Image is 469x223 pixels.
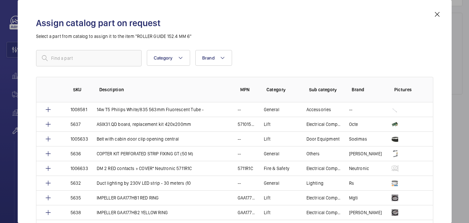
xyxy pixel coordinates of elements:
p: ASIX31.QD board, replacement kit 420x200mm [97,121,191,128]
span: Brand [202,55,215,60]
p: -- [238,106,241,113]
p: GAA177HB1 [238,195,256,201]
img: l1xb4xOTJyXlxEVYGrIGPcPa0Wf-0CHC8xBGp021iZL2wXaw.jpeg [392,195,398,201]
p: 5635 [70,195,81,201]
p: Accessories [306,106,331,113]
p: -- [238,180,241,186]
p: -- [238,136,241,142]
p: Sodimas [349,136,367,142]
p: 14w T5 Philips White/835 563mm Fluorescent Tube - [97,106,204,113]
p: 1006633 [70,165,88,172]
p: Neutronic [349,165,369,172]
p: IMPELLER GAA177HB2 YELLOW RING [97,209,168,216]
p: Category [266,86,299,93]
p: Octe [349,121,358,128]
p: 1008581 [70,106,87,113]
p: 1005633 [70,136,88,142]
p: Lift [264,195,271,201]
p: Door Equipment [306,136,340,142]
p: [PERSON_NAME] [349,150,382,157]
p: 5637 [70,121,81,128]
p: Lift [264,121,271,128]
p: Pictures [394,86,420,93]
p: 571015059 [238,121,256,128]
p: Electrical Component [306,195,341,201]
p: COPTER KIT PERFORATED STRIP FIXING GT (50 M) [97,150,193,157]
span: Category [154,55,173,60]
img: l-WaVtEcn5itqmFSOQOGN1E5gYjDvtEz-NW2gOFvaZrmyd7b.png [392,136,398,142]
p: Lighting [306,180,323,186]
p: General [264,106,279,113]
p: 5711R1C [238,165,253,172]
p: Electrical Component [306,121,341,128]
img: mlr4OmdkP43RZ23hCiuf9IpQjdWWwLB56o6BbFddVwNp8wB8.png [392,106,398,113]
img: QB8Ch-NUt83pDr7l9RDkVfoYHtlfE1-xwqrnU4GttxjEa1y5.png [392,180,398,186]
p: General [264,180,279,186]
p: Others [306,150,320,157]
h2: Assign catalog part on request [36,17,433,29]
p: Electrical Component [306,165,341,172]
p: [PERSON_NAME] [349,209,382,216]
p: DM 2 RED contacts + COVER* Neutronic 5711R1C [97,165,192,172]
p: Lift [264,209,271,216]
img: t4SO001gmXly62cjwdR5-fb5YewoW5S2WqI4bP1H9bFUWuwG.jpeg [392,121,398,128]
p: Select a part from catalog to assign it to the item "ROLLER GUIDE 152.4 MM 6" [36,33,433,40]
p: GAA177HB2 [238,209,256,216]
p: MPN [240,86,256,93]
p: Lift [264,136,271,142]
p: 5632 [70,180,81,186]
p: 5638 [70,209,81,216]
p: Belt with cabin door clip opening central [97,136,179,142]
p: General [264,150,279,157]
button: Category [147,50,190,66]
img: r5E-lOHETBDt1Qj4PjjU6eg80fDCBWBKg3_ImqEYdJRqwVKN.png [392,209,398,216]
p: Fire & Safety [264,165,289,172]
p: Description [99,86,230,93]
p: -- [238,150,241,157]
p: 5636 [70,150,81,157]
img: mgKNnLUo32YisrdXDPXwnmHuC0uVg7sd9j77u0g5nYnLw-oI.png [392,165,398,172]
p: SKU [73,86,89,93]
p: Sub category [309,86,341,93]
p: Rs [349,180,354,186]
p: Mgti [349,195,358,201]
p: Electrical Component [306,209,341,216]
button: Brand [195,50,232,66]
input: Find a part [36,50,142,66]
p: Brand [352,86,384,93]
p: IMPELLER GAA177HB1 RED RING [97,195,159,201]
p: Duct lighting by 230V LED strip - 30 meters (10 [97,180,191,186]
p: -- [349,106,352,113]
img: JpBj6iARDLH65RCdoOyQEHie4TgkoRVVDaii8wLS0m2IfPAw.png [392,150,398,157]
